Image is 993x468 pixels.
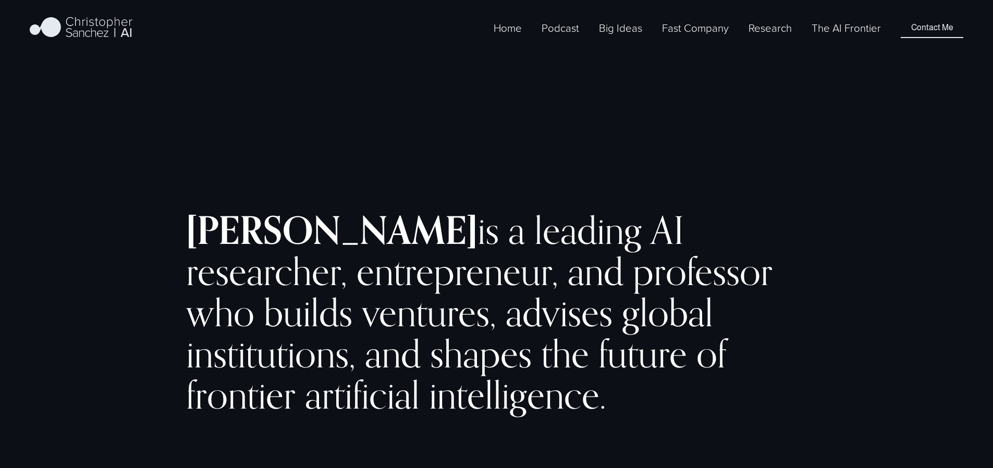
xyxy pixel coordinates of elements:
[30,15,132,41] img: Christopher Sanchez | AI
[749,19,792,36] a: folder dropdown
[186,206,477,253] strong: [PERSON_NAME]
[901,18,963,38] a: Contact Me
[186,210,806,415] h2: is a leading AI researcher, entrepreneur, and professor who builds ventures, advises global insti...
[599,19,642,36] a: folder dropdown
[599,20,642,35] span: Big Ideas
[494,19,522,36] a: Home
[812,19,881,36] a: The AI Frontier
[662,20,729,35] span: Fast Company
[749,20,792,35] span: Research
[542,19,579,36] a: Podcast
[662,19,729,36] a: folder dropdown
